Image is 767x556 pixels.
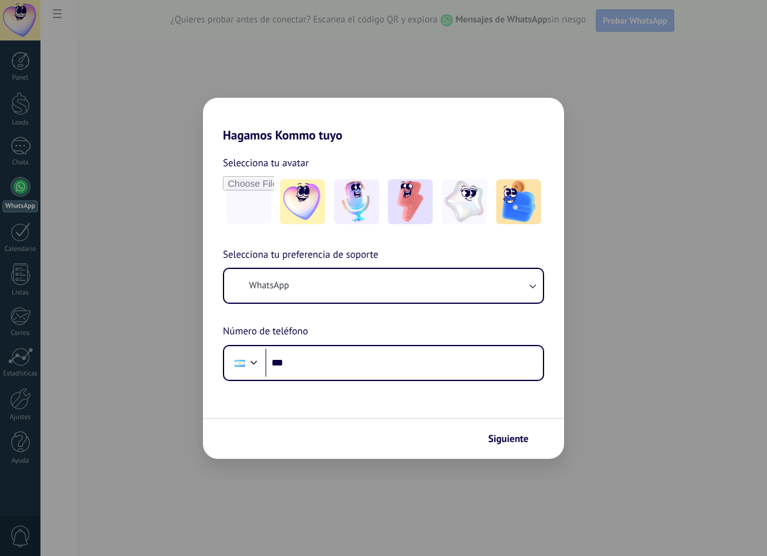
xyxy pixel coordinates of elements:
[334,179,379,224] img: -2.jpeg
[203,98,564,143] h2: Hagamos Kommo tuyo
[223,324,308,340] span: Número de teléfono
[249,280,289,292] span: WhatsApp
[223,155,309,171] span: Selecciona tu avatar
[224,269,543,303] button: WhatsApp
[488,435,529,443] span: Siguiente
[496,179,541,224] img: -5.jpeg
[223,247,379,263] span: Selecciona tu preferencia de soporte
[280,179,325,224] img: -1.jpeg
[482,428,545,450] button: Siguiente
[228,350,252,376] div: Argentina: + 54
[442,179,487,224] img: -4.jpeg
[388,179,433,224] img: -3.jpeg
